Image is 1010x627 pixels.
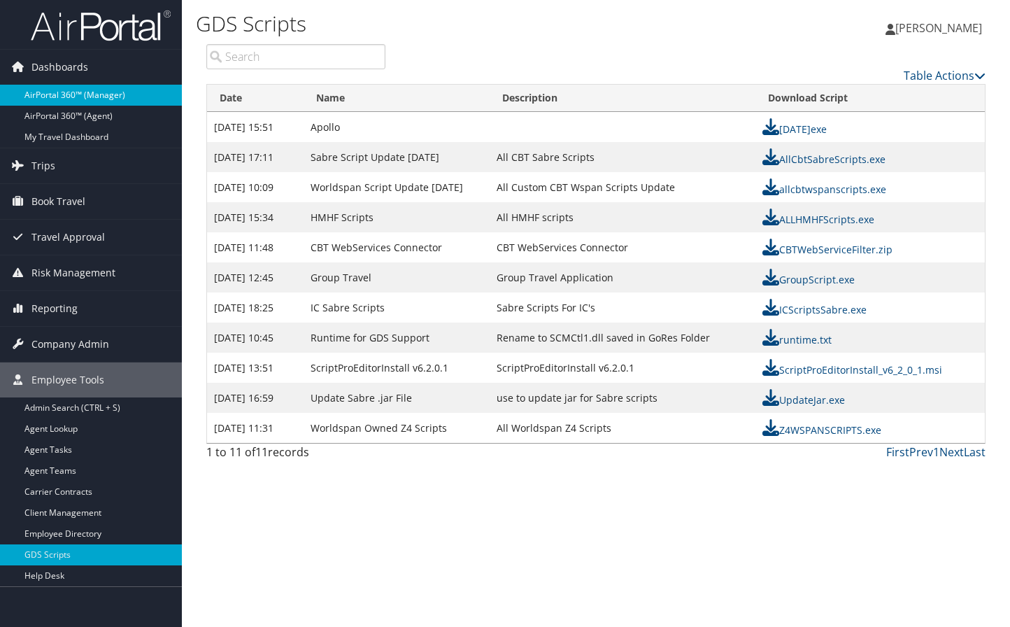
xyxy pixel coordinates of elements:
td: Apollo [304,112,490,142]
span: Risk Management [31,255,115,290]
td: IC Sabre Scripts [304,293,490,323]
td: [DATE] 16:59 [207,383,304,413]
span: [PERSON_NAME] [895,20,982,36]
a: allcbtwspanscripts.exe [762,183,886,196]
h1: GDS Scripts [196,9,730,38]
td: Runtime for GDS Support [304,323,490,353]
span: Employee Tools [31,362,104,397]
th: Date: activate to sort column ascending [207,85,304,112]
span: Trips [31,148,55,183]
div: 1 to 11 of records [206,444,385,467]
th: Download Script: activate to sort column descending [755,85,985,112]
td: All Worldspan Z4 Scripts [490,413,755,443]
a: GroupScript.exe [762,273,855,286]
td: Worldspan Owned Z4 Scripts [304,413,490,443]
input: Search [206,44,385,69]
td: CBT WebServices Connector [304,232,490,262]
a: [PERSON_NAME] [885,7,996,49]
a: Last [964,444,986,460]
span: 11 [255,444,268,460]
td: CBT WebServices Connector [490,232,755,262]
span: Travel Approval [31,220,105,255]
td: Sabre Script Update [DATE] [304,142,490,172]
a: Prev [909,444,933,460]
td: [DATE] 10:09 [207,172,304,202]
td: [DATE] 15:51 [207,112,304,142]
a: UpdateJar.exe [762,393,845,407]
a: ScriptProEditorInstall_v6_2_0_1.msi [762,363,942,376]
td: ScriptProEditorInstall v6.2.0.1 [304,353,490,383]
a: Table Actions [904,68,986,83]
td: All Custom CBT Wspan Scripts Update [490,172,755,202]
a: AllCbtSabreScripts.exe [762,153,885,166]
td: [DATE] 18:25 [207,293,304,323]
a: ALLHMHFScripts.exe [762,213,874,226]
td: [DATE] 10:45 [207,323,304,353]
td: Group Travel [304,262,490,293]
span: Book Travel [31,184,85,219]
td: ScriptProEditorInstall v6.2.0.1 [490,353,755,383]
td: [DATE] 15:34 [207,202,304,232]
th: Name: activate to sort column ascending [304,85,490,112]
a: Z4WSPANSCRIPTS.exe [762,423,881,437]
td: All HMHF scripts [490,202,755,232]
td: Update Sabre .jar File [304,383,490,413]
span: Reporting [31,291,78,326]
td: [DATE] 11:48 [207,232,304,262]
a: [DATE]exe [762,122,827,136]
td: All CBT Sabre Scripts [490,142,755,172]
td: [DATE] 12:45 [207,262,304,293]
td: use to update jar for Sabre scripts [490,383,755,413]
td: [DATE] 11:31 [207,413,304,443]
th: Description: activate to sort column ascending [490,85,755,112]
a: ICScriptsSabre.exe [762,303,867,316]
td: HMHF Scripts [304,202,490,232]
span: Dashboards [31,50,88,85]
a: First [886,444,909,460]
td: Group Travel Application [490,262,755,293]
td: Sabre Scripts For IC's [490,293,755,323]
td: [DATE] 13:51 [207,353,304,383]
a: Next [939,444,964,460]
a: 1 [933,444,939,460]
td: Rename to SCMCtl1.dll saved in GoRes Folder [490,323,755,353]
a: CBTWebServiceFilter.zip [762,243,892,256]
td: [DATE] 17:11 [207,142,304,172]
a: runtime.txt [762,333,832,346]
span: Company Admin [31,327,109,362]
img: airportal-logo.png [31,9,171,42]
td: Worldspan Script Update [DATE] [304,172,490,202]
